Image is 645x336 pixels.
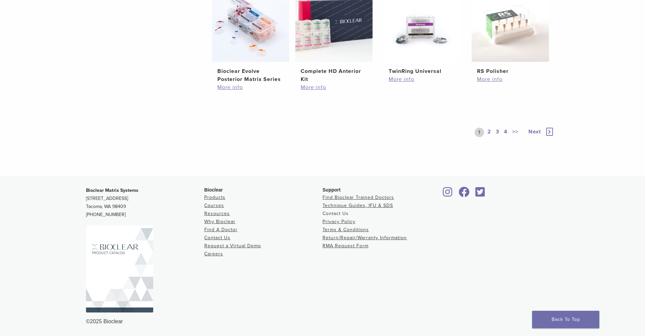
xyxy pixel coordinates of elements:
strong: Bioclear Matrix Systems [86,187,138,193]
a: Careers [204,251,223,257]
h2: Bioclear Evolve Posterior Matrix Series [217,67,284,83]
span: Support [322,187,341,193]
a: Bioclear [441,191,455,198]
a: Terms & Conditions [322,227,369,233]
h2: RS Polisher [477,67,544,75]
h2: Complete HD Anterior Kit [301,67,367,83]
a: 2 [486,128,492,137]
a: Resources [204,211,230,216]
a: Courses [204,203,224,208]
a: More info [217,83,284,91]
a: Technique Guides, IFU & SDS [322,203,393,208]
a: More info [477,75,544,83]
a: Privacy Policy [322,219,355,224]
a: Find A Doctor [204,227,238,233]
a: Why Bioclear [204,219,235,224]
a: Return/Repair/Warranty Information [322,235,407,241]
a: 1 [475,128,484,137]
a: 4 [503,128,509,137]
a: Request a Virtual Demo [204,243,261,249]
a: Contact Us [204,235,230,241]
img: Bioclear [86,225,153,312]
div: ©2025 Bioclear [86,318,559,326]
a: Bioclear [473,191,487,198]
a: Contact Us [322,211,349,216]
a: More info [389,75,455,83]
span: Bioclear [204,187,223,193]
a: Products [204,195,225,200]
h2: TwinRing Universal [389,67,455,75]
a: >> [511,128,520,137]
span: Next [528,128,541,135]
a: RMA Request Form [322,243,369,249]
a: Find Bioclear Trained Doctors [322,195,394,200]
a: More info [301,83,367,91]
a: 3 [494,128,501,137]
a: Back To Top [532,311,599,328]
a: Bioclear [456,191,472,198]
p: [STREET_ADDRESS] Tacoma, WA 98409 [PHONE_NUMBER] [86,186,204,219]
